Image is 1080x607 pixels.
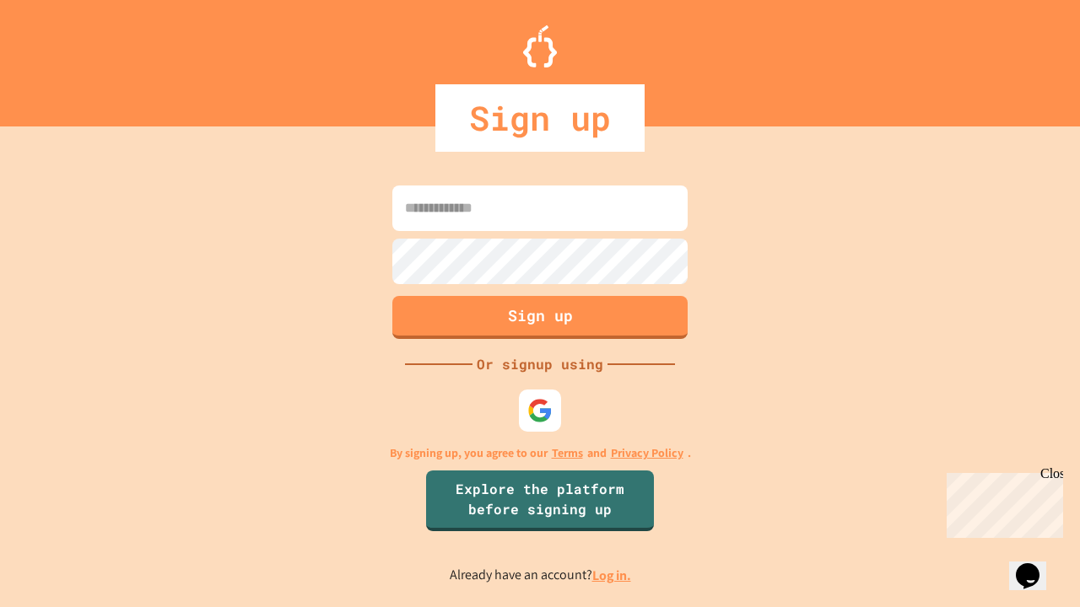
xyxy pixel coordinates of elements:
[523,25,557,67] img: Logo.svg
[527,398,553,423] img: google-icon.svg
[940,466,1063,538] iframe: chat widget
[450,565,631,586] p: Already have an account?
[7,7,116,107] div: Chat with us now!Close
[392,296,688,339] button: Sign up
[472,354,607,374] div: Or signup using
[1009,540,1063,590] iframe: chat widget
[611,444,683,462] a: Privacy Policy
[592,567,631,584] a: Log in.
[390,444,691,462] p: By signing up, you agree to our and .
[426,470,654,531] a: Explore the platform before signing up
[552,444,583,462] a: Terms
[435,84,645,152] div: Sign up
